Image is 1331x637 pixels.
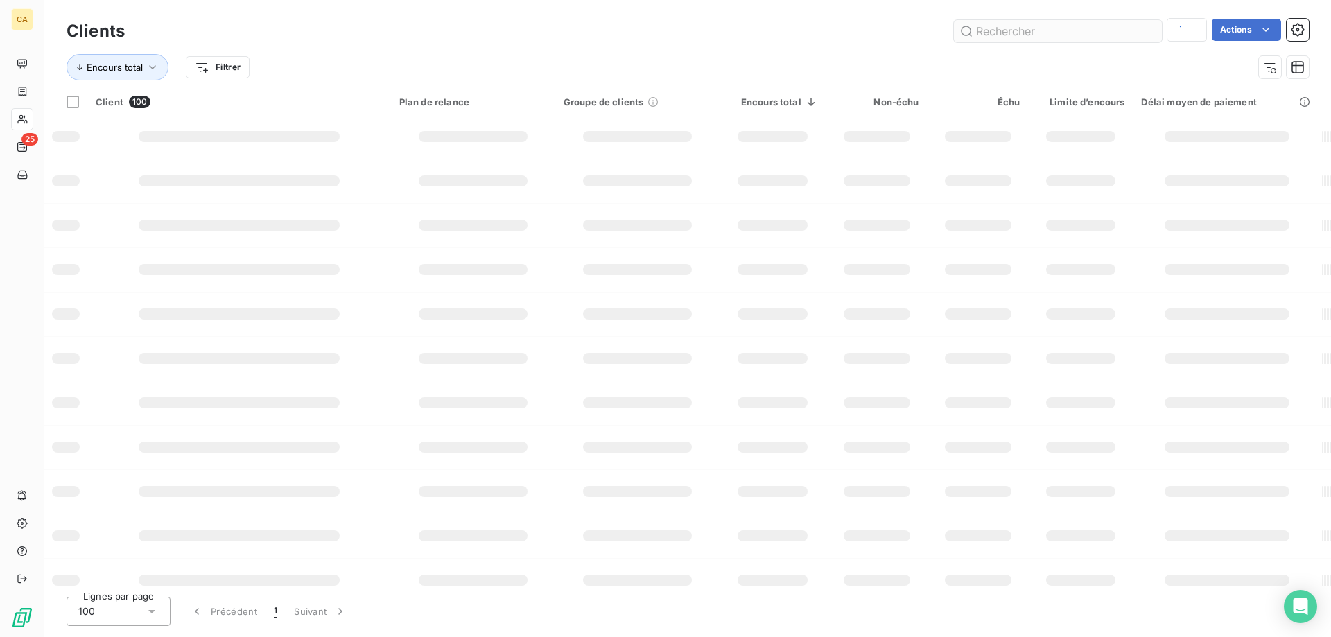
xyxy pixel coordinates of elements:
[129,96,150,108] span: 100
[936,96,1020,107] div: Échu
[78,604,95,618] span: 100
[286,597,356,626] button: Suivant
[21,133,38,146] span: 25
[399,96,547,107] div: Plan de relance
[274,604,277,618] span: 1
[67,19,125,44] h3: Clients
[728,96,818,107] div: Encours total
[87,62,143,73] span: Encours total
[835,96,919,107] div: Non-échu
[266,597,286,626] button: 1
[67,54,168,80] button: Encours total
[954,20,1162,42] input: Rechercher
[1037,96,1125,107] div: Limite d’encours
[564,96,644,107] span: Groupe de clients
[186,56,250,78] button: Filtrer
[1212,19,1281,41] button: Actions
[11,607,33,629] img: Logo LeanPay
[1284,590,1317,623] div: Open Intercom Messenger
[11,8,33,30] div: CA
[1141,96,1313,107] div: Délai moyen de paiement
[96,96,123,107] span: Client
[182,597,266,626] button: Précédent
